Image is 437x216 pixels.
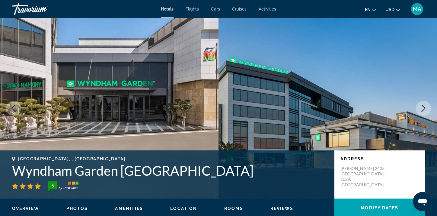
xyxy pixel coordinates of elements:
p: [PERSON_NAME] 2405, [GEOGRAPHIC_DATA] 1029, [GEOGRAPHIC_DATA] [340,166,389,187]
button: Next image [416,101,431,116]
a: Cruises [232,7,247,11]
button: Rooms [224,206,243,211]
span: Photos [66,206,88,211]
span: Reviews [270,206,294,211]
div: 5 [46,182,59,189]
button: Overview [12,206,39,211]
span: Modify Dates [361,205,398,210]
a: Hotels [161,7,174,11]
span: MA [413,6,421,12]
a: Cars [211,7,220,11]
p: Address [340,156,419,161]
a: Activities [259,7,276,11]
span: Overview [12,206,39,211]
a: Travorium [12,1,72,17]
span: USD [385,7,394,12]
button: Amenities [115,206,143,211]
span: en [365,7,371,12]
button: Photos [66,206,88,211]
button: User Menu [409,3,425,15]
button: Change language [365,5,376,14]
span: [GEOGRAPHIC_DATA], , [GEOGRAPHIC_DATA] [18,156,126,161]
span: Amenities [115,206,143,211]
a: Flights [186,7,199,11]
iframe: Кнопка запуска окна обмена сообщениями [413,192,432,211]
span: Location [170,206,197,211]
span: Rooms [224,206,243,211]
button: Reviews [270,206,294,211]
img: trustyou-badge-hor.svg [48,181,78,191]
button: Change currency [385,5,400,14]
button: Previous image [6,101,21,116]
button: Location [170,206,197,211]
h1: Wyndham Garden [GEOGRAPHIC_DATA] [12,163,328,178]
